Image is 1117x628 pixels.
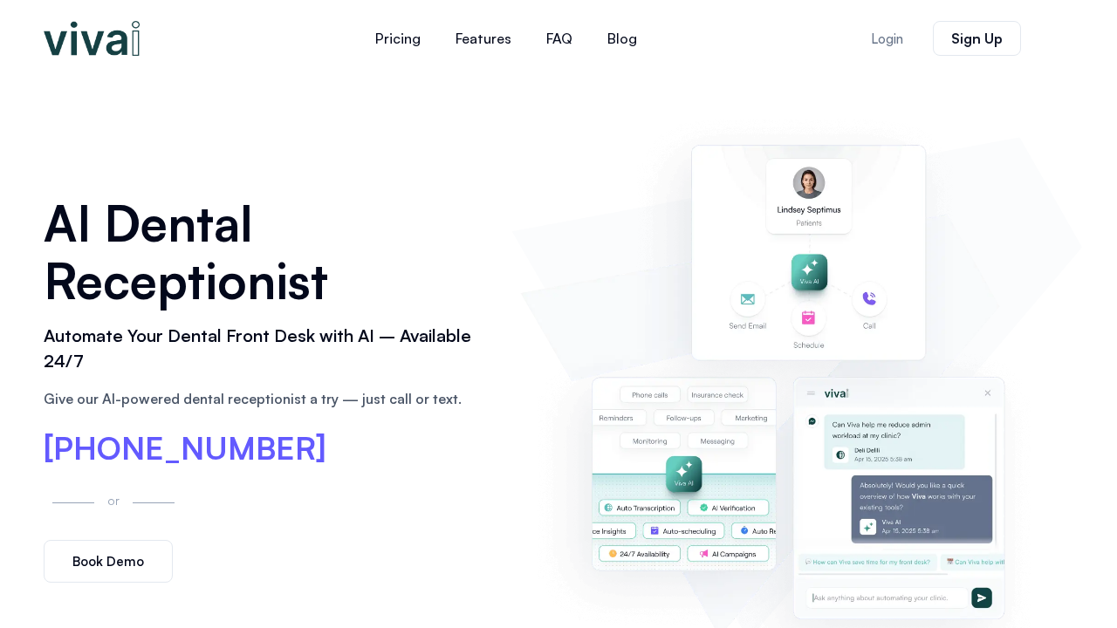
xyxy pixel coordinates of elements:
a: Login [850,22,924,56]
a: Sign Up [933,21,1021,56]
a: Pricing [358,17,438,59]
a: Book Demo [44,540,173,583]
p: Give our AI-powered dental receptionist a try — just call or text. [44,388,494,409]
a: Features [438,17,529,59]
span: Book Demo [72,555,144,568]
h1: AI Dental Receptionist [44,194,494,309]
nav: Menu [253,17,759,59]
span: Sign Up [951,31,1003,45]
p: or [103,490,124,510]
span: Login [871,32,903,45]
a: [PHONE_NUMBER] [44,433,326,464]
a: FAQ [529,17,590,59]
a: Blog [590,17,654,59]
h2: Automate Your Dental Front Desk with AI – Available 24/7 [44,324,494,374]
